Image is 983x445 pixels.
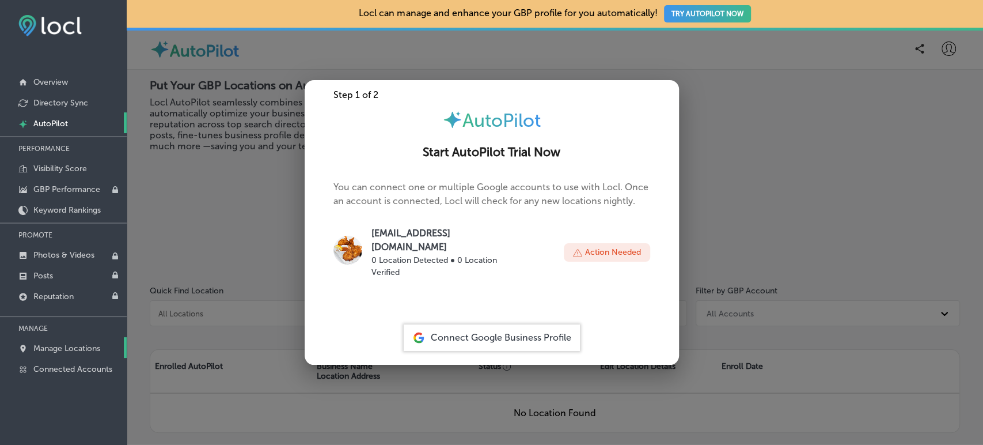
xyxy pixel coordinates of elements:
[585,246,641,258] p: Action Needed
[33,250,94,260] p: Photos & Videos
[18,15,82,36] img: fda3e92497d09a02dc62c9cd864e3231.png
[33,164,87,174] p: Visibility Score
[33,344,100,353] p: Manage Locations
[664,5,751,22] button: TRY AUTOPILOT NOW
[33,205,101,215] p: Keyword Rankings
[442,110,462,130] img: autopilot-icon
[305,89,679,100] div: Step 1 of 2
[333,180,650,288] p: You can connect one or multiple Google accounts to use with Locl. Once an account is connected, L...
[318,145,665,160] h2: Start AutoPilot Trial Now
[33,292,74,301] p: Reputation
[33,184,100,194] p: GBP Performance
[33,77,68,87] p: Overview
[33,119,68,129] p: AutoPilot
[462,110,541,131] span: AutoPilot
[33,364,112,374] p: Connected Accounts
[33,98,88,108] p: Directory Sync
[371,254,518,278] p: 0 Location Detected ● 0 Location Verified
[33,271,53,281] p: Posts
[371,227,518,254] p: [EMAIL_ADDRESS][DOMAIN_NAME]
[431,332,571,343] span: Connect Google Business Profile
